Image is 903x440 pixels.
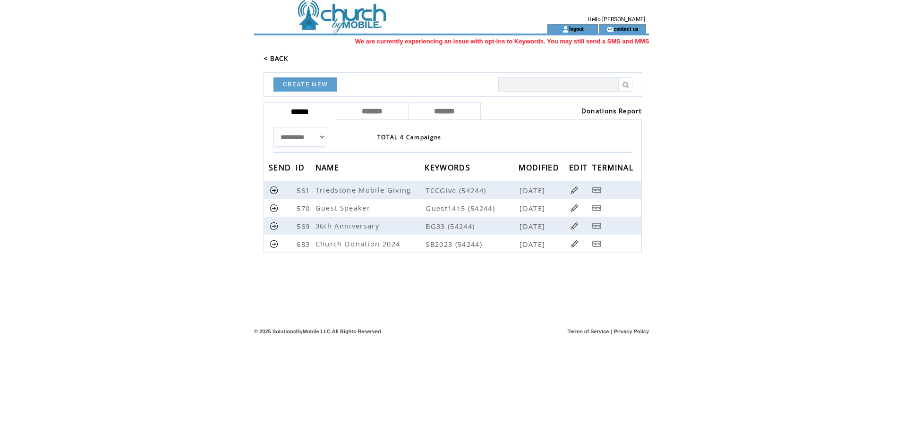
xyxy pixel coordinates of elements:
span: Hello [PERSON_NAME] [588,16,645,23]
span: Guest Speaker [315,203,373,212]
a: Privacy Policy [613,329,649,334]
span: [DATE] [520,221,547,231]
a: < BACK [264,54,288,63]
a: KEYWORDS [425,164,473,170]
marquee: We are currently experiencing an issue with opt-ins to Keywords. You may still send a SMS and MMS... [254,38,649,45]
span: 569 [297,221,312,231]
a: CREATE NEW [273,77,337,92]
span: 683 [297,239,312,249]
img: contact_us_icon.gif [606,25,613,33]
span: TOTAL 4 Campaigns [377,133,442,141]
span: ID [296,160,307,178]
span: © 2025 SolutionsByMobile LLC All Rights Reserved [254,329,381,334]
span: NAME [315,160,341,178]
a: NAME [315,164,341,170]
span: 570 [297,203,312,213]
span: 561 [297,186,312,195]
span: TERMINAL [592,160,636,178]
span: | [611,329,612,334]
a: contact us [613,25,639,32]
span: TCCGive (54244) [426,186,518,195]
a: ID [296,164,307,170]
span: KEYWORDS [425,160,473,178]
span: [DATE] [520,239,547,249]
span: SB2023 (54244) [426,239,518,249]
span: [DATE] [520,186,547,195]
span: BG33 (54244) [426,221,518,231]
span: 36th Anniversary [315,221,382,230]
span: [DATE] [520,203,547,213]
a: MODIFIED [519,164,562,170]
span: Church Donation 2024 [315,239,403,248]
a: Terms of Service [568,329,609,334]
img: account_icon.gif [562,25,569,33]
span: EDIT [569,160,590,178]
a: logout [569,25,584,32]
span: Guest1415 (54244) [426,203,518,213]
span: Triedstone Mobile Giving [315,185,414,195]
a: Donations Report [581,107,642,115]
span: SEND [269,160,293,178]
span: MODIFIED [519,160,562,178]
